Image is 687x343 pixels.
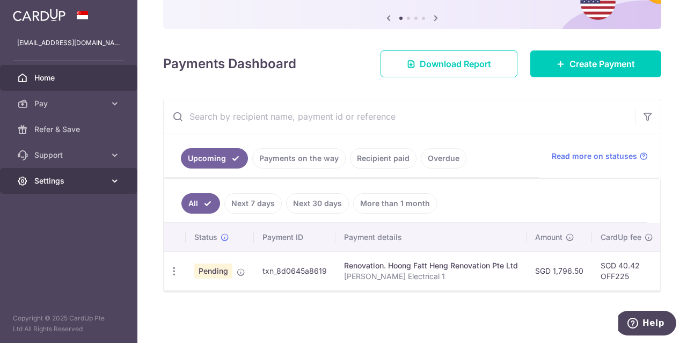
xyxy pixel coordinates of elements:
a: Read more on statuses [552,151,648,162]
span: Amount [535,232,562,243]
td: SGD 40.42 OFF225 [592,251,662,290]
span: Settings [34,176,105,186]
a: Payments on the way [252,148,346,169]
span: Status [194,232,217,243]
a: All [181,193,220,214]
a: Download Report [381,50,517,77]
span: Refer & Save [34,124,105,135]
a: Recipient paid [350,148,416,169]
p: [EMAIL_ADDRESS][DOMAIN_NAME] [17,38,120,48]
img: CardUp [13,9,65,21]
span: Download Report [420,57,491,70]
span: Support [34,150,105,160]
span: Home [34,72,105,83]
span: Pay [34,98,105,109]
a: More than 1 month [353,193,437,214]
p: [PERSON_NAME] Electrical 1 [344,271,518,282]
td: SGD 1,796.50 [527,251,592,290]
td: txn_8d0645a8619 [254,251,335,290]
a: Upcoming [181,148,248,169]
span: Pending [194,264,232,279]
th: Payment details [335,223,527,251]
iframe: Opens a widget where you can find more information [618,311,676,338]
h4: Payments Dashboard [163,54,296,74]
div: Renovation. Hoong Fatt Heng Renovation Pte Ltd [344,260,518,271]
span: Read more on statuses [552,151,637,162]
a: Next 30 days [286,193,349,214]
a: Create Payment [530,50,661,77]
th: Payment ID [254,223,335,251]
span: Create Payment [569,57,635,70]
a: Overdue [421,148,466,169]
input: Search by recipient name, payment id or reference [164,99,635,134]
a: Next 7 days [224,193,282,214]
span: CardUp fee [601,232,641,243]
